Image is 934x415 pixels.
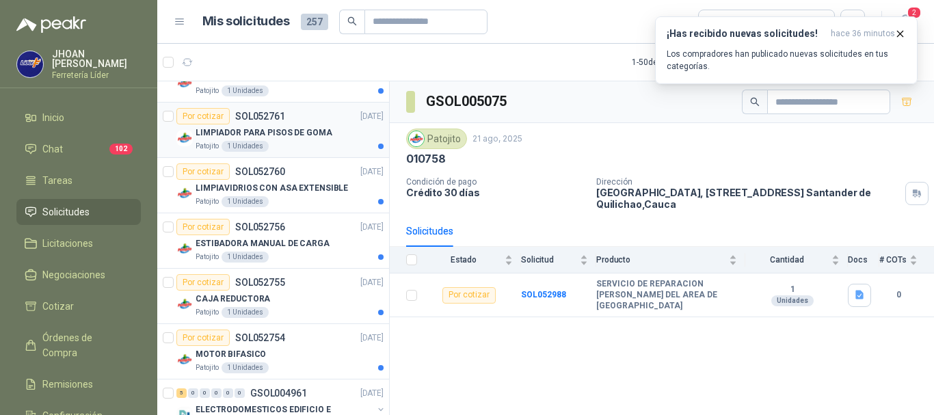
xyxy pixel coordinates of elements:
th: Docs [848,247,879,273]
img: Company Logo [176,296,193,312]
div: 1 Unidades [222,85,269,96]
div: Por cotizar [176,219,230,235]
div: 0 [223,388,233,398]
div: 1 Unidades [222,196,269,207]
span: 2 [907,6,922,19]
p: [DATE] [360,110,384,123]
a: Licitaciones [16,230,141,256]
button: 2 [893,10,918,34]
a: Tareas [16,168,141,193]
a: Cotizar [16,293,141,319]
div: 0 [235,388,245,398]
p: [DATE] [360,387,384,400]
a: Negociaciones [16,262,141,288]
h3: GSOL005075 [426,91,509,112]
img: Company Logo [409,131,424,146]
a: SOL052988 [521,290,566,299]
p: SOL052756 [235,222,285,232]
h3: ¡Has recibido nuevas solicitudes! [667,28,825,40]
th: Solicitud [521,247,596,273]
p: CAJA REDUCTORA [196,293,270,306]
span: Solicitud [521,255,577,265]
p: Patojito [196,307,219,318]
a: Órdenes de Compra [16,325,141,366]
img: Company Logo [17,51,43,77]
span: Cotizar [42,299,74,314]
span: Licitaciones [42,236,93,251]
div: Por cotizar [176,274,230,291]
h1: Mis solicitudes [202,12,290,31]
span: Estado [425,255,502,265]
div: Por cotizar [442,287,496,304]
span: # COTs [879,255,907,265]
span: Chat [42,142,63,157]
p: Dirección [596,177,900,187]
b: SERVICIO DE REPARACION [PERSON_NAME] DEL AREA DE [GEOGRAPHIC_DATA] [596,279,737,311]
div: Por cotizar [176,330,230,346]
p: Patojito [196,362,219,373]
img: Logo peakr [16,16,86,33]
span: Negociaciones [42,267,105,282]
a: Solicitudes [16,199,141,225]
th: Estado [425,247,521,273]
div: Patojito [406,129,467,149]
a: Por cotizarSOL052754[DATE] Company LogoMOTOR BIFASICOPatojito1 Unidades [157,324,389,379]
img: Company Logo [176,75,193,91]
p: [GEOGRAPHIC_DATA], [STREET_ADDRESS] Santander de Quilichao , Cauca [596,187,900,210]
p: 010758 [406,152,446,166]
p: JHOAN [PERSON_NAME] [52,49,141,68]
div: 1 Unidades [222,307,269,318]
p: Ferretería Líder [52,71,141,79]
a: Por cotizarSOL052761[DATE] Company LogoLIMPIADOR PARA PISOS DE GOMAPatojito1 Unidades [157,103,389,158]
div: Unidades [771,295,814,306]
a: Por cotizarSOL052760[DATE] Company LogoLIMPIAVIDRIOS CON ASA EXTENSIBLEPatojito1 Unidades [157,158,389,213]
img: Company Logo [176,130,193,146]
span: Órdenes de Compra [42,330,128,360]
p: [DATE] [360,165,384,178]
span: 102 [109,144,133,155]
a: Chat102 [16,136,141,162]
p: Condición de pago [406,177,585,187]
p: SOL052760 [235,167,285,176]
div: 0 [211,388,222,398]
p: [DATE] [360,276,384,289]
span: Cantidad [745,255,829,265]
a: Inicio [16,105,141,131]
span: Solicitudes [42,204,90,219]
div: Solicitudes [406,224,453,239]
th: Cantidad [745,247,848,273]
p: SOL052755 [235,278,285,287]
p: Patojito [196,141,219,152]
p: Patojito [196,85,219,96]
span: search [750,97,760,107]
p: [DATE] [360,332,384,345]
a: Por cotizarSOL052755[DATE] Company LogoCAJA REDUCTORAPatojito1 Unidades [157,269,389,324]
span: Tareas [42,173,72,188]
span: 257 [301,14,328,30]
div: Por cotizar [176,108,230,124]
p: Patojito [196,196,219,207]
p: SOL052761 [235,111,285,121]
div: 0 [188,388,198,398]
div: 1 Unidades [222,141,269,152]
img: Company Logo [176,185,193,202]
p: Crédito 30 días [406,187,585,198]
span: Inicio [42,110,64,125]
b: 1 [745,284,840,295]
span: hace 36 minutos [831,28,895,40]
p: Los compradores han publicado nuevas solicitudes en tus categorías. [667,48,906,72]
a: Por cotizarSOL052756[DATE] Company LogoESTIBADORA MANUAL DE CARGAPatojito1 Unidades [157,213,389,269]
p: MOTOR BIFASICO [196,348,266,361]
p: LIMPIADOR PARA PISOS DE GOMA [196,126,332,139]
th: # COTs [879,247,934,273]
p: Patojito [196,252,219,263]
div: Todas [707,14,736,29]
div: 1 Unidades [222,362,269,373]
a: Remisiones [16,371,141,397]
img: Company Logo [176,241,193,257]
th: Producto [596,247,745,273]
p: ESTIBADORA MANUAL DE CARGA [196,237,330,250]
span: Producto [596,255,726,265]
span: search [347,16,357,26]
